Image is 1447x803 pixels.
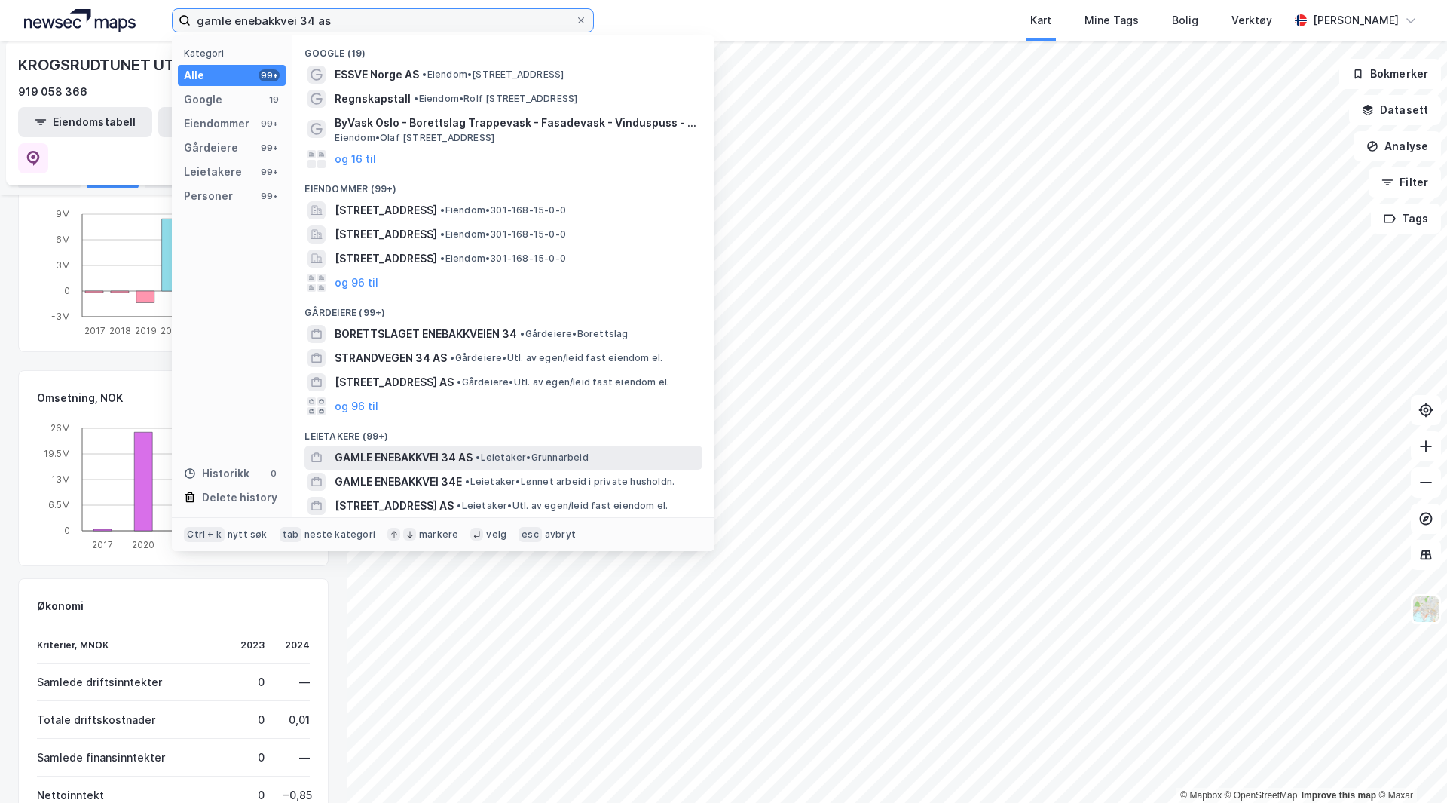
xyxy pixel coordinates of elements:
[335,90,411,108] span: Regnskapstall
[520,328,628,340] span: Gårdeiere • Borettslag
[84,324,106,336] tspan: 2017
[1369,167,1441,198] button: Filter
[184,187,233,205] div: Personer
[1172,11,1198,29] div: Bolig
[50,422,70,434] tspan: 26M
[92,538,113,550] tspan: 2017
[202,489,277,507] div: Delete history
[1225,790,1298,801] a: OpenStreetMap
[440,253,566,265] span: Eiendom • 301-168-15-0-0
[414,93,577,105] span: Eiendom • Rolf [STREET_ADDRESS]
[109,324,131,336] tspan: 2018
[259,166,280,178] div: 99+
[335,373,454,391] span: [STREET_ADDRESS] AS
[191,9,575,32] input: Søk på adresse, matrikkel, gårdeiere, leietakere eller personer
[48,499,70,510] tspan: 6.5M
[18,107,152,137] button: Eiendomstabell
[56,259,70,271] tspan: 3M
[283,789,310,801] div: −0,85
[292,171,714,198] div: Eiendommer (99+)
[18,53,259,77] div: KROGSRUDTUNET UTVIKLING AS
[335,250,437,268] span: [STREET_ADDRESS]
[37,639,219,651] div: Kriterier, MNOK
[51,311,70,322] tspan: -3M
[519,527,542,542] div: esc
[228,529,268,541] div: nytt søk
[158,107,292,137] button: Leietakertabell
[237,789,265,801] div: 0
[184,48,286,59] div: Kategori
[237,713,265,726] div: 0
[37,597,84,615] div: Økonomi
[237,639,265,651] div: 2023
[457,376,669,388] span: Gårdeiere • Utl. av egen/leid fast eiendom el.
[486,529,506,541] div: velg
[1313,11,1399,29] div: [PERSON_NAME]
[1302,790,1376,801] a: Improve this map
[184,163,242,181] div: Leietakere
[292,418,714,446] div: Leietakere (99+)
[24,9,136,32] img: logo.a4113a55bc3d86da70a041830d287a7e.svg
[37,789,219,801] div: Nettoinntekt
[335,397,378,415] button: og 96 til
[268,93,280,106] div: 19
[414,93,418,104] span: •
[440,204,566,216] span: Eiendom • 301-168-15-0-0
[335,225,437,244] span: [STREET_ADDRESS]
[283,639,310,651] div: 2024
[422,69,427,80] span: •
[304,529,375,541] div: neste kategori
[37,389,310,407] div: Omsetning, NOK
[440,204,445,216] span: •
[457,500,668,512] span: Leietaker • Utl. av egen/leid fast eiendom el.
[184,139,238,157] div: Gårdeiere
[56,234,70,245] tspan: 6M
[520,328,525,339] span: •
[335,325,517,343] span: BORETTSLAGET ENEBAKKVEIEN 34
[476,452,480,463] span: •
[1354,131,1441,161] button: Analyse
[237,751,265,764] div: 0
[161,324,183,336] tspan: 2020
[545,529,576,541] div: avbryt
[335,150,376,168] button: og 16 til
[283,751,310,764] div: —
[184,66,204,84] div: Alle
[335,66,419,84] span: ESSVE Norge AS
[440,228,566,241] span: Eiendom • 301-168-15-0-0
[64,285,70,296] tspan: 0
[132,538,154,550] tspan: 2020
[335,114,696,132] span: ByVask Oslo - Borettslag Trappevask - Fasadevask - Vinduspuss - [PERSON_NAME]
[476,452,588,464] span: Leietaker • Grunnarbeid
[51,474,70,485] tspan: 13M
[335,449,473,467] span: GAMLE ENEBAKKVEI 34 AS
[184,90,222,109] div: Google
[335,473,462,491] span: GAMLE ENEBAKKVEI 34E
[268,467,280,480] div: 0
[280,527,302,542] div: tab
[465,476,675,488] span: Leietaker • Lønnet arbeid i private husholdn.
[335,132,494,144] span: Eiendom • Olaf [STREET_ADDRESS]
[450,352,662,364] span: Gårdeiere • Utl. av egen/leid fast eiendom el.
[1180,790,1222,801] a: Mapbox
[184,115,249,133] div: Eiendommer
[1339,59,1441,89] button: Bokmerker
[64,525,70,536] tspan: 0
[283,676,310,688] div: —
[1372,731,1447,803] iframe: Chat Widget
[292,295,714,322] div: Gårdeiere (99+)
[184,527,225,542] div: Ctrl + k
[1349,95,1441,125] button: Datasett
[56,208,70,219] tspan: 9M
[1371,204,1441,234] button: Tags
[259,142,280,154] div: 99+
[440,228,445,240] span: •
[259,190,280,202] div: 99+
[450,352,454,363] span: •
[135,324,157,336] tspan: 2019
[1030,11,1051,29] div: Kart
[44,448,70,459] tspan: 19.5M
[259,118,280,130] div: 99+
[18,83,87,101] div: 919 058 366
[1412,595,1440,624] img: Z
